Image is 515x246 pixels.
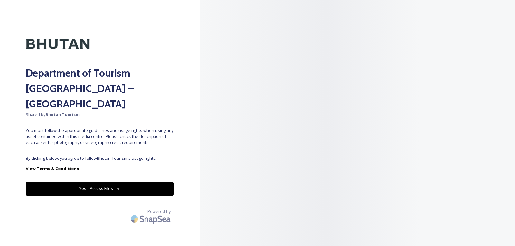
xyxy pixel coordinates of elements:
span: You must follow the appropriate guidelines and usage rights when using any asset contained within... [26,127,174,146]
span: Powered by [147,208,171,214]
h2: Department of Tourism [GEOGRAPHIC_DATA] – [GEOGRAPHIC_DATA] [26,65,174,112]
strong: View Terms & Conditions [26,166,79,171]
strong: Bhutan Tourism [45,112,80,117]
img: Kingdom-of-Bhutan-Logo.png [26,26,90,62]
button: Yes - Access Files [26,182,174,195]
span: By clicking below, you agree to follow Bhutan Tourism 's usage rights. [26,155,174,161]
span: Shared by [26,112,174,118]
a: View Terms & Conditions [26,165,174,172]
img: SnapSea Logo [129,211,174,226]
